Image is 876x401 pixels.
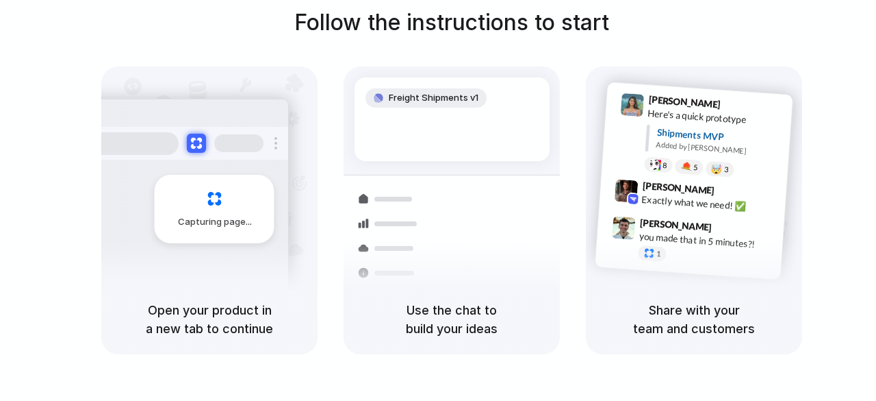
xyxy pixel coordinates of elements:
[640,215,712,235] span: [PERSON_NAME]
[716,221,744,238] span: 9:47 AM
[639,229,775,252] div: you made that in 5 minutes?!
[719,185,747,202] span: 9:42 AM
[178,215,254,229] span: Capturing page
[693,164,698,171] span: 5
[641,193,778,216] div: Exactly what we need! ✅
[602,301,786,338] h5: Share with your team and customers
[656,250,661,258] span: 1
[725,99,753,115] span: 9:41 AM
[656,139,782,159] div: Added by [PERSON_NAME]
[389,91,478,105] span: Freight Shipments v1
[656,125,783,148] div: Shipments MVP
[648,92,721,112] span: [PERSON_NAME]
[711,164,723,174] div: 🤯
[294,6,609,39] h1: Follow the instructions to start
[662,162,667,169] span: 8
[642,178,714,198] span: [PERSON_NAME]
[724,166,729,173] span: 3
[118,301,301,338] h5: Open your product in a new tab to continue
[647,106,784,130] div: Here's a quick prototype
[360,301,543,338] h5: Use the chat to build your ideas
